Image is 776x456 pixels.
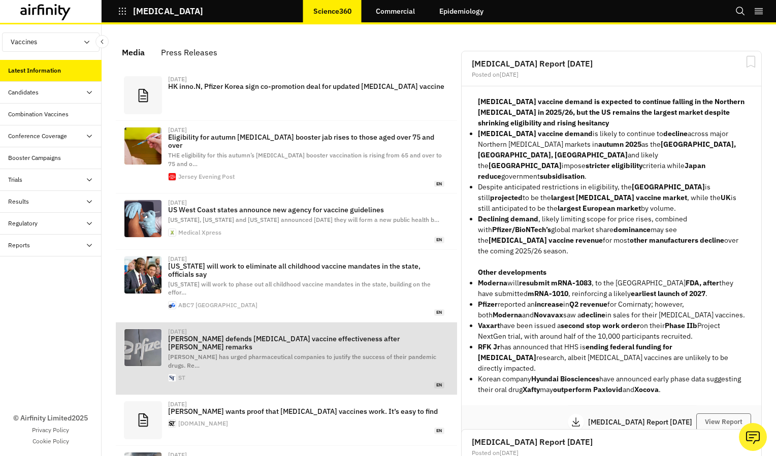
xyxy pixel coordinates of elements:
[178,174,235,180] div: Jersey Evening Post
[116,70,457,121] a: [DATE]HK inno.N, Pfizer Korea sign co-promotion deal for updated [MEDICAL_DATA] vaccine
[631,289,705,298] strong: earliest launch of 2027
[613,225,651,234] strong: dominance
[551,193,687,202] strong: largest [MEDICAL_DATA] vaccine market
[478,320,745,342] p: have been issued a on their Project NextGen trial, with around half of the 10,000 participants re...
[169,173,176,180] img: cropped-Favicon-270x270-1.png
[489,161,562,170] strong: [GEOGRAPHIC_DATA]
[493,310,522,319] strong: Moderna
[168,401,187,407] div: [DATE]
[588,418,696,426] p: [MEDICAL_DATA] Report [DATE]
[124,329,161,366] img: 729a49e3eaba4b96dda6fe5a891606e4ea7555c9055c50c62682d22dd93cba1e
[168,280,431,297] span: [US_STATE] will work to phase out all childhood vaccine mandates in the state, building on the ef...
[553,385,623,394] strong: outperform Paxlovid
[531,374,599,383] strong: Hyundai Biosciences
[161,45,217,60] div: Press Releases
[735,3,746,20] button: Search
[178,230,221,236] div: Medical Xpress
[558,204,641,213] strong: largest European market
[116,322,457,395] a: [DATE][PERSON_NAME] defends [MEDICAL_DATA] vaccine effectiveness after [PERSON_NAME] remarks[PERS...
[118,3,203,20] button: [MEDICAL_DATA]
[168,329,187,335] div: [DATE]
[116,121,457,193] a: [DATE]Eligibility for autumn [MEDICAL_DATA] booster jab rises to those aged over 75 and overTHE e...
[686,278,719,287] strong: FDA, after
[478,342,745,374] p: has announced that HHS is research, albeit [MEDICAL_DATA] vaccines are unlikely to be directly im...
[8,241,30,250] div: Reports
[133,7,203,16] p: [MEDICAL_DATA]
[168,262,444,278] p: [US_STATE] will work to eliminate all childhood vaccine mandates in the state, officials say
[523,385,540,394] strong: Xafty
[124,256,161,294] img: 17731348_090325-cc-ap-ladapo-img.jpg
[116,193,457,249] a: [DATE]US West Coast states announce new agency for vaccine guidelines[US_STATE], [US_STATE] and [...
[534,310,563,319] strong: Novavax
[696,413,751,431] button: View Report
[478,214,745,256] p: , likely limiting scope for price rises, combined with global market share may see the for most o...
[492,225,551,234] strong: Pfizer/BioNTech’s
[168,76,187,82] div: [DATE]
[122,45,145,60] div: Media
[478,321,500,330] strong: Vaxart
[630,236,648,245] strong: other
[665,321,697,330] strong: Phase IIb
[168,335,444,351] p: [PERSON_NAME] defends [MEDICAL_DATA] vaccine effectiveness after [PERSON_NAME] remarks
[472,450,751,456] div: Posted on [DATE]
[169,374,176,381] img: favicon.ico
[124,200,161,237] img: 4-vaccine.jpg
[168,353,436,369] span: [PERSON_NAME] has urged pharmaceutical companies to justify the success of their pandemic drugs. ...
[739,423,767,451] button: Ask our analysts
[2,32,100,52] button: Vaccines
[478,300,498,309] strong: Pfizer
[168,216,439,223] span: [US_STATE], [US_STATE] and [US_STATE] announced [DATE] they will form a new public health b …
[478,278,745,299] p: will , to the [GEOGRAPHIC_DATA] they have submitted , reinforcing a likely .
[581,310,605,319] strong: decline
[168,206,444,214] p: US West Coast states announce new agency for vaccine guidelines
[95,35,109,48] button: Close Sidebar
[168,133,444,149] p: Eligibility for autumn [MEDICAL_DATA] booster jab rises to those aged over 75 and over
[313,7,351,15] p: Science360
[598,140,641,149] strong: autumn 2025
[561,321,640,330] strong: second stop work order
[434,181,444,187] span: en
[663,129,688,138] strong: decline
[478,97,745,127] strong: [MEDICAL_DATA] vaccine demand is expected to continue falling in the Northern [MEDICAL_DATA] in 2...
[434,309,444,316] span: en
[124,127,161,165] img: NE2V7QXE2VCTXFCEWPHVPLJZVI-1-scaled.jpg
[478,342,500,351] strong: RFK Jr
[434,382,444,388] span: en
[434,428,444,434] span: en
[169,229,176,236] img: web-app-manifest-512x512.png
[8,132,67,141] div: Conference Coverage
[586,161,642,170] strong: stricter eligibility
[8,88,39,97] div: Candidates
[745,55,757,68] svg: Bookmark Report
[168,151,442,168] span: THE eligibility for this autumn’s [MEDICAL_DATA] booster vaccination is rising from 65 and over t...
[178,375,185,381] div: ST
[8,66,61,75] div: Latest Information
[528,289,568,298] strong: mRNA-1010
[478,128,745,182] li: is likely to continue to across major Northern [MEDICAL_DATA] markets in as the and likely the im...
[478,214,538,223] strong: Declining demand
[168,256,187,262] div: [DATE]
[178,420,228,427] div: [DOMAIN_NAME]
[478,299,745,320] p: reported an in for Comirnaty; however, both and saw a in sales for their [MEDICAL_DATA] vaccines.
[634,385,659,394] strong: Xocova
[434,237,444,243] span: en
[535,300,563,309] strong: increase
[472,59,751,68] h2: [MEDICAL_DATA] Report [DATE]
[8,110,69,119] div: Combination Vaccines
[478,278,507,287] strong: Moderna
[8,175,22,184] div: Trials
[472,72,751,78] div: Posted on [DATE]
[478,182,745,214] p: Despite anticipated restrictions in eligibility, the is still to be the , while the is still anti...
[472,438,751,446] h2: [MEDICAL_DATA] Report [DATE]
[168,200,187,206] div: [DATE]
[32,426,69,435] a: Privacy Policy
[168,407,444,415] p: [PERSON_NAME] wants proof that [MEDICAL_DATA] vaccines work. It’s easy to find
[168,82,444,90] p: HK inno.N, Pfizer Korea sign co-promotion deal for updated [MEDICAL_DATA] vaccine
[169,302,176,309] img: favicon.ico
[478,129,593,138] strong: [MEDICAL_DATA] vaccine demand
[478,268,546,277] strong: Other developments
[519,278,592,287] strong: resubmit mRNA-1083
[490,193,523,202] strong: projected
[478,374,745,395] p: Korean company have announced early phase data suggesting their oral drug may and .
[8,219,38,228] div: Regulatory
